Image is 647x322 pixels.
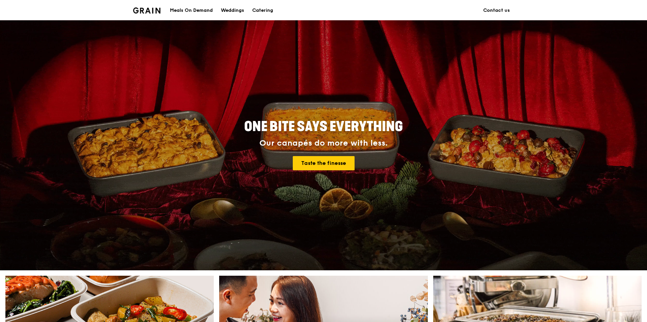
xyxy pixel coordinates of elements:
div: Meals On Demand [170,0,213,21]
span: ONE BITE SAYS EVERYTHING [244,119,403,135]
a: Taste the finesse [293,156,355,170]
img: Grain [133,7,160,14]
div: Our canapés do more with less. [202,139,445,148]
a: Contact us [479,0,514,21]
div: Catering [252,0,273,21]
a: Weddings [217,0,248,21]
div: Weddings [221,0,244,21]
a: Catering [248,0,277,21]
